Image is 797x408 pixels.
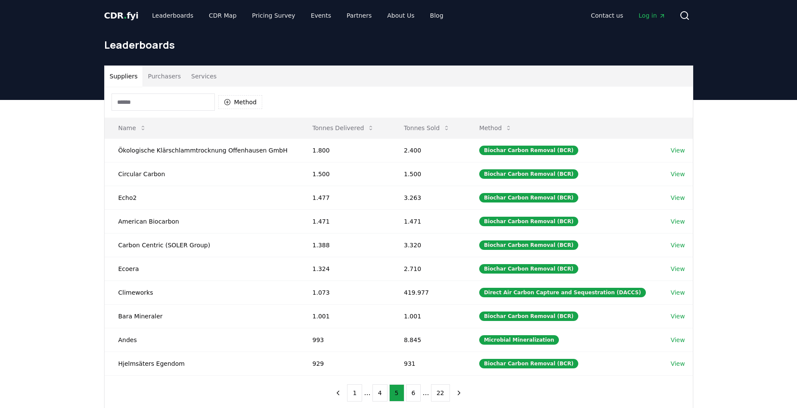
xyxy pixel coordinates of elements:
nav: Main [584,8,672,23]
div: Biochar Carbon Removal (BCR) [479,217,578,226]
a: Log in [632,8,672,23]
td: 1.471 [299,209,390,233]
td: Circular Carbon [105,162,299,186]
a: View [670,265,685,273]
td: 8.845 [390,328,465,352]
td: 3.320 [390,233,465,257]
a: CDR.fyi [104,9,139,22]
li: ... [422,388,429,398]
td: 929 [299,352,390,375]
div: Biochar Carbon Removal (BCR) [479,193,578,202]
div: Biochar Carbon Removal (BCR) [479,359,578,368]
td: 931 [390,352,465,375]
a: Partners [340,8,378,23]
td: Hjelmsäters Egendom [105,352,299,375]
td: 1.471 [390,209,465,233]
li: ... [364,388,370,398]
a: CDR Map [202,8,243,23]
button: Method [218,95,263,109]
td: Ecoera [105,257,299,280]
a: View [670,193,685,202]
td: 1.324 [299,257,390,280]
td: Andes [105,328,299,352]
a: Contact us [584,8,630,23]
td: 3.263 [390,186,465,209]
div: Biochar Carbon Removal (BCR) [479,240,578,250]
span: Log in [639,11,665,20]
td: American Biocarbon [105,209,299,233]
td: 419.977 [390,280,465,304]
a: About Us [380,8,421,23]
td: Carbon Centric (SOLER Group) [105,233,299,257]
button: 6 [406,384,421,402]
span: CDR fyi [104,10,139,21]
button: 22 [431,384,450,402]
button: Name [112,119,153,137]
nav: Main [145,8,450,23]
a: Leaderboards [145,8,200,23]
span: . [124,10,127,21]
td: Climeworks [105,280,299,304]
a: View [670,241,685,249]
button: next page [452,384,466,402]
button: Purchasers [143,66,186,87]
button: Method [472,119,519,137]
td: 1.477 [299,186,390,209]
a: View [670,170,685,178]
td: 1.073 [299,280,390,304]
div: Biochar Carbon Removal (BCR) [479,264,578,274]
a: Events [304,8,338,23]
td: 1.001 [299,304,390,328]
td: 1.500 [390,162,465,186]
button: 5 [389,384,404,402]
td: 993 [299,328,390,352]
td: Echo2 [105,186,299,209]
a: Pricing Survey [245,8,302,23]
button: Services [186,66,222,87]
div: Biochar Carbon Removal (BCR) [479,169,578,179]
td: 1.388 [299,233,390,257]
h1: Leaderboards [104,38,693,52]
a: View [670,312,685,321]
a: View [670,359,685,368]
button: 1 [347,384,362,402]
a: View [670,217,685,226]
button: Tonnes Sold [397,119,457,137]
button: Suppliers [105,66,143,87]
div: Direct Air Carbon Capture and Sequestration (DACCS) [479,288,646,297]
button: Tonnes Delivered [306,119,381,137]
button: 4 [372,384,388,402]
a: View [670,146,685,155]
a: Blog [423,8,450,23]
td: Ökologische Klärschlammtrocknung Offenhausen GmbH [105,138,299,162]
div: Biochar Carbon Removal (BCR) [479,146,578,155]
a: View [670,288,685,297]
td: 1.001 [390,304,465,328]
button: previous page [331,384,345,402]
a: View [670,336,685,344]
td: 1.800 [299,138,390,162]
div: Biochar Carbon Removal (BCR) [479,311,578,321]
td: 2.710 [390,257,465,280]
td: 1.500 [299,162,390,186]
div: Microbial Mineralization [479,335,559,345]
td: 2.400 [390,138,465,162]
td: Bara Mineraler [105,304,299,328]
